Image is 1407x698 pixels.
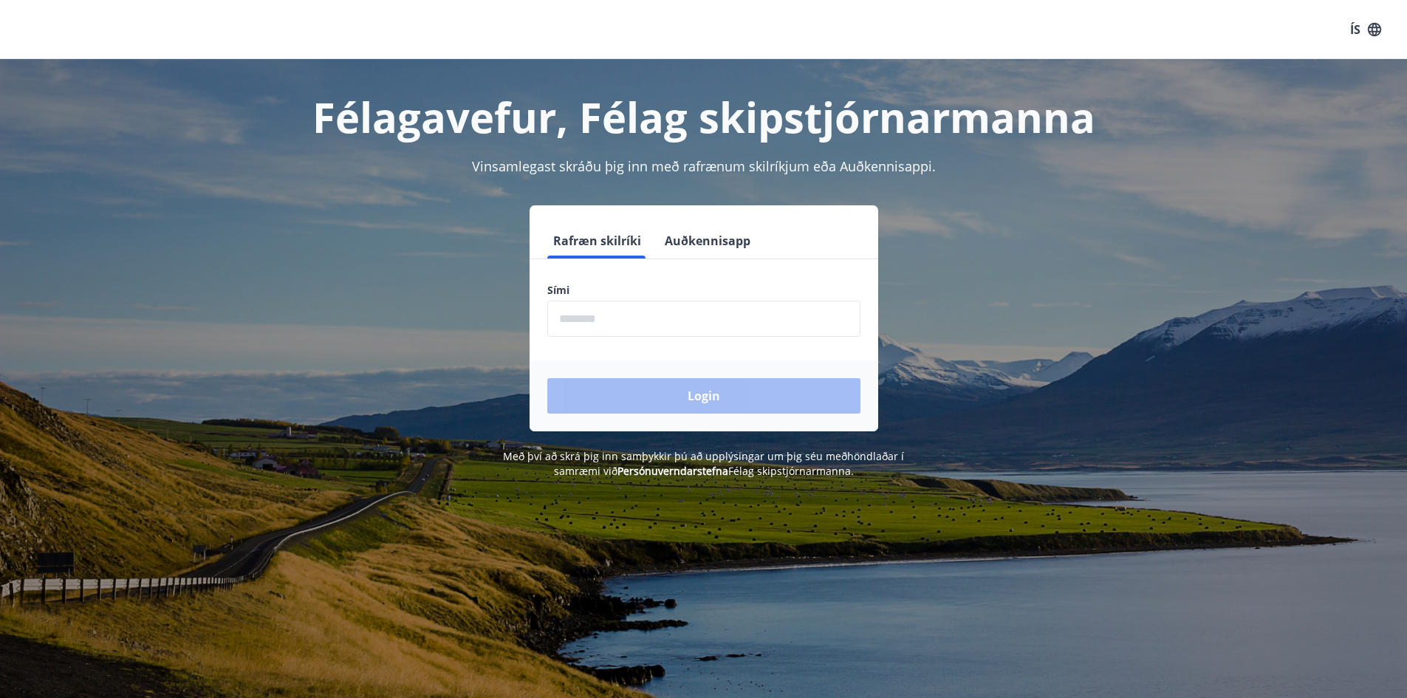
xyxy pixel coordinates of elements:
button: Auðkennisapp [659,223,756,259]
button: Rafræn skilríki [547,223,647,259]
span: Með því að skrá þig inn samþykkir þú að upplýsingar um þig séu meðhöndlaðar í samræmi við Félag s... [503,449,904,478]
h1: Félagavefur, Félag skipstjórnarmanna [190,89,1218,145]
span: Vinsamlegast skráðu þig inn með rafrænum skilríkjum eða Auðkennisappi. [472,157,936,175]
button: ÍS [1342,16,1389,43]
label: Sími [547,283,860,298]
a: Persónuverndarstefna [617,464,728,478]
